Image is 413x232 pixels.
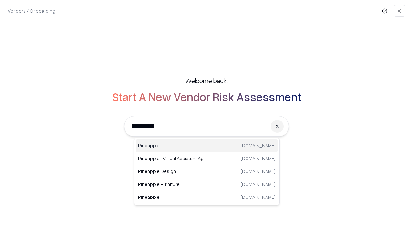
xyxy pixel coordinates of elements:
[185,76,228,85] h5: Welcome back,
[134,138,280,205] div: Suggestions
[112,90,301,103] h2: Start A New Vendor Risk Assessment
[241,168,276,175] p: [DOMAIN_NAME]
[8,7,55,14] p: Vendors / Onboarding
[138,142,207,149] p: Pineapple
[241,142,276,149] p: [DOMAIN_NAME]
[138,194,207,200] p: Pineapple
[138,168,207,175] p: Pineapple Design
[241,194,276,200] p: [DOMAIN_NAME]
[138,155,207,162] p: Pineapple | Virtual Assistant Agency
[241,155,276,162] p: [DOMAIN_NAME]
[138,181,207,188] p: Pineapple Furniture
[241,181,276,188] p: [DOMAIN_NAME]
